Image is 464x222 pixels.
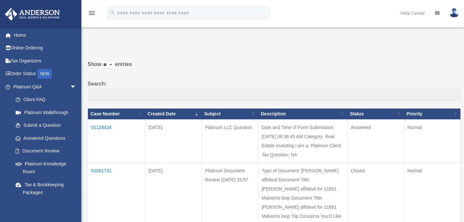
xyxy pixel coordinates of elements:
[258,119,347,163] td: Date and Time of Form Submission: [DATE] 08:36:45 AM Category: Real Estate Investing I am a: Plat...
[9,178,83,199] a: Tax & Bookkeeping Packages
[347,119,404,163] td: Answered
[88,9,96,17] i: menu
[347,109,404,120] th: Status: activate to sort column ascending
[37,69,52,79] div: NEW
[5,42,86,55] a: Online Ordering
[258,109,347,120] th: Description: activate to sort column ascending
[5,80,83,93] a: Platinum Q&Aarrow_drop_down
[88,11,96,17] a: menu
[70,80,83,94] span: arrow_drop_down
[109,9,116,16] i: search
[449,8,459,18] img: User Pic
[404,119,460,163] td: Normal
[202,109,258,120] th: Subject: activate to sort column ascending
[145,119,202,163] td: [DATE]
[202,119,258,163] td: Platinum LLC Question
[145,109,202,120] th: Created Date: activate to sort column ascending
[5,54,86,67] a: Tax Organizers
[88,79,461,101] label: Search:
[404,109,460,120] th: Priority: activate to sort column ascending
[102,61,115,69] select: Showentries
[9,145,83,158] a: Document Review
[9,106,83,119] a: Platinum Walkthrough
[9,119,83,132] a: Submit a Question
[88,119,145,163] td: 01128424
[3,8,62,20] img: Anderson Advisors Platinum Portal
[88,109,145,120] th: Case Number: activate to sort column ascending
[9,93,83,106] a: Client FAQ
[88,88,461,101] input: Search:
[5,67,86,81] a: Order StatusNEW
[9,132,80,145] a: Answered Questions
[9,157,83,178] a: Platinum Knowledge Room
[88,60,461,75] label: Show entries
[9,199,83,212] a: Land Trust & Deed Forum
[5,29,86,42] a: Home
